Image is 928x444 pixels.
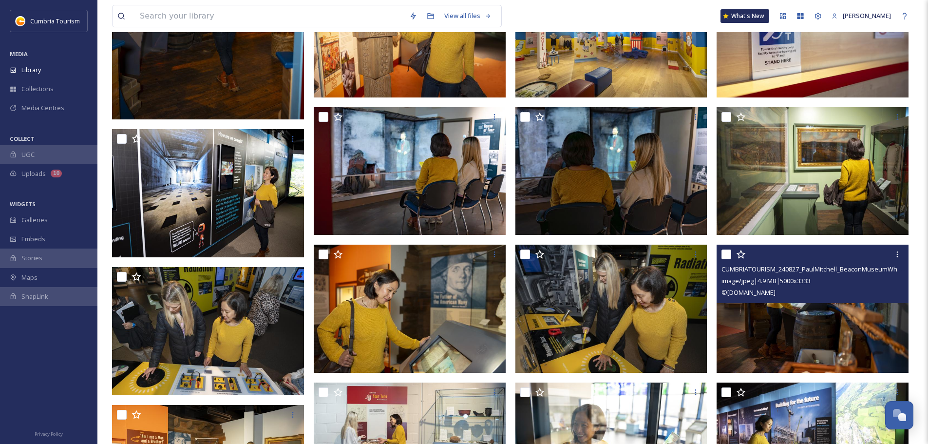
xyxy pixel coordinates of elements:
[439,6,496,25] a: View all files
[843,11,891,20] span: [PERSON_NAME]
[721,288,776,297] span: © [DOMAIN_NAME]
[21,169,46,178] span: Uploads
[21,253,42,263] span: Stories
[717,107,909,235] img: CUMBRIATOURISM_240827_PaulMitchell_BeaconMuseumWhitehaven-34.jpg
[112,267,304,395] img: CUMBRIATOURISM_240827_PaulMitchell_BeaconMuseumWhitehaven-60.jpg
[721,276,811,285] span: image/jpeg | 4.9 MB | 5000 x 3333
[314,107,506,235] img: CUMBRIATOURISM_240827_PaulMitchell_BeaconMuseumWhitehaven-23.jpg
[30,17,80,25] span: Cumbria Tourism
[717,245,909,373] img: CUMBRIATOURISM_240827_PaulMitchell_BeaconMuseumWhitehaven-32.jpg
[885,401,913,429] button: Open Chat
[35,431,63,437] span: Privacy Policy
[16,16,25,26] img: images.jpg
[827,6,896,25] a: [PERSON_NAME]
[35,427,63,439] a: Privacy Policy
[720,9,769,23] a: What's New
[21,150,35,159] span: UGC
[10,200,36,208] span: WIDGETS
[515,245,707,373] img: CUMBRIATOURISM_240827_PaulMitchell_BeaconMuseumWhitehaven-62.jpg
[21,292,48,301] span: SnapLink
[21,215,48,225] span: Galleries
[21,84,54,94] span: Collections
[21,234,45,244] span: Embeds
[21,273,38,282] span: Maps
[10,135,35,142] span: COLLECT
[21,103,64,113] span: Media Centres
[112,129,304,257] img: CUMBRIATOURISM_240827_PaulMitchell_BeaconMuseumWhitehaven-70.jpg
[135,5,404,27] input: Search your library
[515,107,707,235] img: CUMBRIATOURISM_240827_PaulMitchell_BeaconMuseumWhitehaven-24.jpg
[21,65,41,75] span: Library
[314,245,506,373] img: CUMBRIATOURISM_240827_PaulMitchell_BeaconMuseumWhitehaven-40.jpg
[10,50,28,58] span: MEDIA
[51,170,62,177] div: 10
